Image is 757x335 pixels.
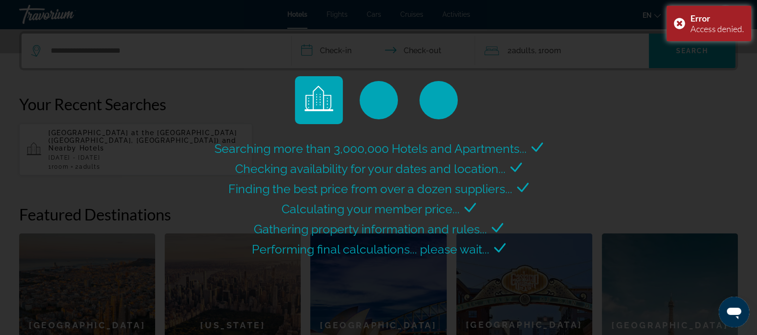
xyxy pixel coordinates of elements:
span: Gathering property information and rules... [254,222,487,236]
span: Performing final calculations... please wait... [252,242,489,256]
div: Error [690,13,744,23]
span: Calculating your member price... [282,202,460,216]
iframe: Кнопка запуска окна обмена сообщениями [719,297,749,327]
span: Checking availability for your dates and location... [235,162,506,176]
div: Access denied. [690,23,744,34]
span: Finding the best price from over a dozen suppliers... [228,182,512,196]
span: Searching more than 3,000,000 Hotels and Apartments... [215,141,527,156]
